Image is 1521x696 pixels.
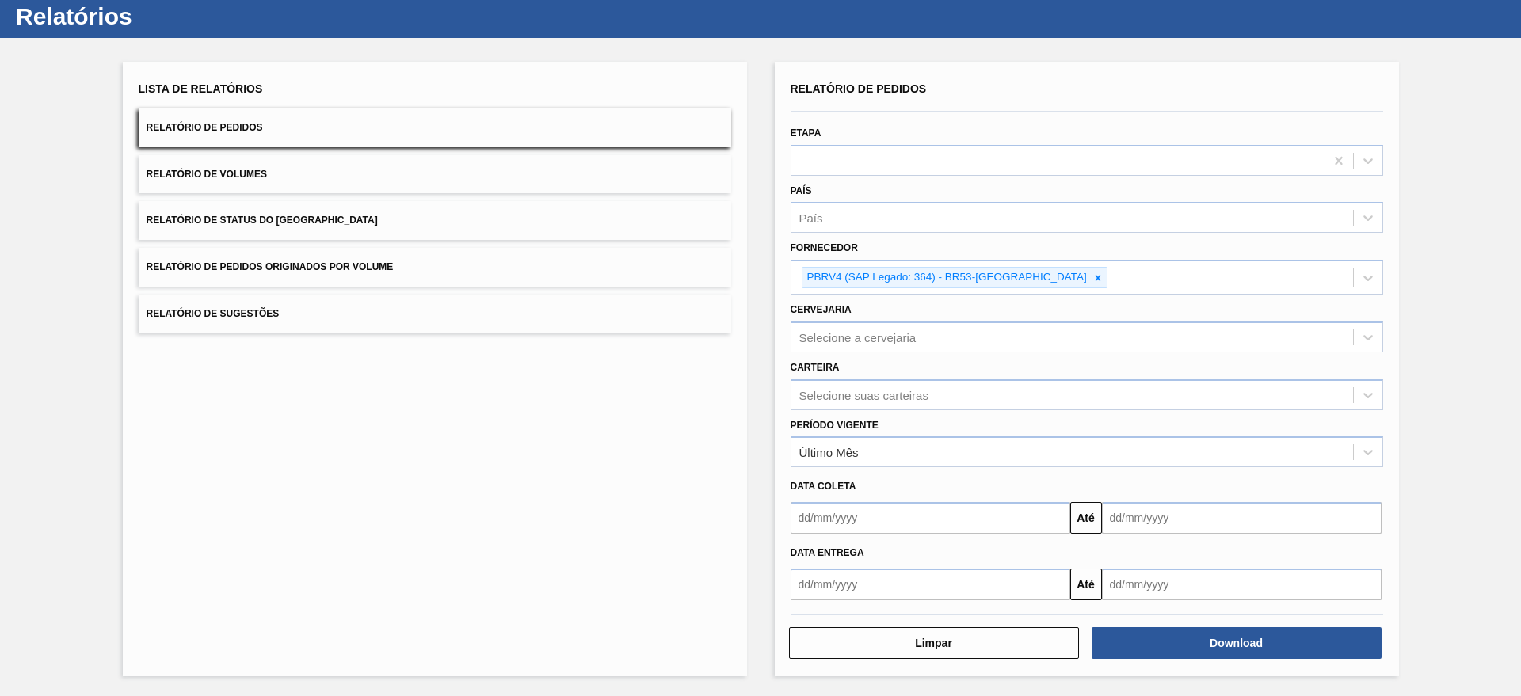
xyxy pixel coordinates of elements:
button: Relatório de Volumes [139,155,731,194]
div: Selecione a cervejaria [799,330,917,344]
h1: Relatórios [16,7,297,25]
button: Download [1092,627,1382,659]
button: Relatório de Pedidos [139,108,731,147]
label: Etapa [791,127,821,139]
label: Carteira [791,362,840,373]
span: Lista de Relatórios [139,82,263,95]
button: Até [1070,502,1102,534]
span: Relatório de Pedidos Originados por Volume [147,261,394,272]
span: Data Entrega [791,547,864,558]
input: dd/mm/yyyy [1102,569,1382,600]
span: Relatório de Volumes [147,169,267,180]
label: Período Vigente [791,420,879,431]
div: PBRV4 (SAP Legado: 364) - BR53-[GEOGRAPHIC_DATA] [802,268,1089,287]
button: Relatório de Pedidos Originados por Volume [139,248,731,287]
input: dd/mm/yyyy [791,502,1070,534]
input: dd/mm/yyyy [1102,502,1382,534]
span: Relatório de Pedidos [147,122,263,133]
span: Data coleta [791,481,856,492]
button: Limpar [789,627,1079,659]
label: Fornecedor [791,242,858,253]
input: dd/mm/yyyy [791,569,1070,600]
button: Relatório de Sugestões [139,295,731,333]
span: Relatório de Pedidos [791,82,927,95]
button: Relatório de Status do [GEOGRAPHIC_DATA] [139,201,731,240]
div: País [799,211,823,225]
div: Selecione suas carteiras [799,388,928,401]
span: Relatório de Status do [GEOGRAPHIC_DATA] [147,215,378,226]
label: Cervejaria [791,304,852,315]
label: País [791,185,812,196]
div: Último Mês [799,446,859,459]
span: Relatório de Sugestões [147,308,280,319]
button: Até [1070,569,1102,600]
